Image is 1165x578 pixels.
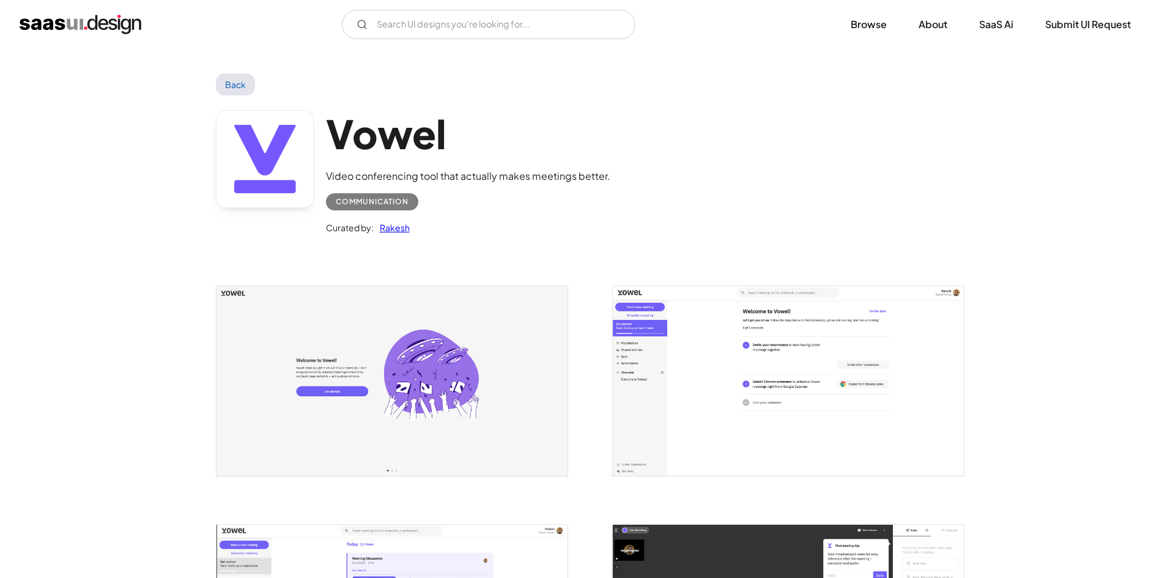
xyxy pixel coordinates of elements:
a: Browse [836,11,901,38]
div: Curated by: [326,220,374,235]
a: Rakesh [374,220,410,235]
a: About [904,11,962,38]
a: home [20,15,141,34]
a: Back [216,73,256,95]
h1: Vowel [326,110,610,157]
a: open lightbox [613,286,964,475]
form: Email Form [342,10,635,39]
div: Communication [336,195,409,209]
div: Video conferencing tool that actually makes meetings better. [326,169,610,183]
a: open lightbox [216,286,568,475]
input: Search UI designs you're looking for... [342,10,635,39]
img: 60167332710fdffebb6a6cab_vowel-dashboard.jpg [613,286,964,475]
a: Submit UI Request [1030,11,1145,38]
a: SaaS Ai [964,11,1028,38]
img: 60167266b92849512065eafd_vowel-welcome.jpg [216,286,568,475]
